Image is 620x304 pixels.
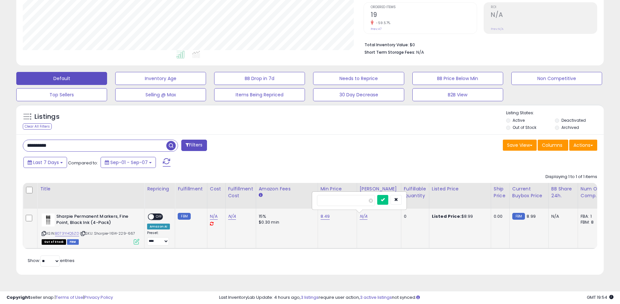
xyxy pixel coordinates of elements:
[538,140,568,151] button: Columns
[503,140,537,151] button: Save View
[101,157,156,168] button: Sep-01 - Sep-07
[416,49,424,55] span: N/A
[259,219,313,225] div: $0.30 min
[365,40,592,48] li: $0
[432,213,462,219] b: Listed Price:
[28,257,75,264] span: Show: entries
[147,231,170,245] div: Preset:
[56,214,135,227] b: Sharpie Permanent Markers, Fine Point, Black Ink (4-Pack)
[360,294,392,300] a: 3 active listings
[84,294,113,300] a: Privacy Policy
[587,294,613,300] span: 2025-09-15 19:54 GMT
[214,88,305,101] button: Items Being Repriced
[365,42,409,48] b: Total Inventory Value:
[42,214,139,244] div: ASIN:
[16,72,107,85] button: Default
[228,213,236,220] a: N/A
[80,231,135,236] span: | SKU: Sharpie-1614-229-667
[321,186,354,192] div: Min Price
[33,159,59,166] span: Last 7 Days
[181,140,207,151] button: Filters
[506,110,604,116] p: Listing States:
[210,186,223,192] div: Cost
[40,186,142,192] div: Title
[542,142,562,148] span: Columns
[360,213,367,220] a: N/A
[42,239,66,245] span: All listings that are currently out of stock and unavailable for purchase on Amazon
[7,295,113,301] div: seller snap | |
[371,27,381,31] small: Prev: 47
[527,213,536,219] span: 8.99
[228,186,253,199] div: Fulfillment Cost
[371,6,477,9] span: Ordered Items
[491,11,597,20] h2: N/A
[545,174,597,180] div: Displaying 1 to 1 of 1 items
[365,49,415,55] b: Short Term Storage Fees:
[512,213,525,220] small: FBM
[432,214,486,219] div: $8.99
[313,72,404,85] button: Needs to Reprice
[494,186,507,199] div: Ship Price
[55,231,79,236] a: B073YHQ5ZD
[56,294,83,300] a: Terms of Use
[512,186,546,199] div: Current Buybox Price
[68,160,98,166] span: Compared to:
[360,186,398,192] div: [PERSON_NAME]
[154,214,164,220] span: OFF
[16,88,107,101] button: Top Sellers
[491,27,503,31] small: Prev: N/A
[23,157,67,168] button: Last 7 Days
[581,219,602,225] div: FBM: 8
[404,186,426,199] div: Fulfillable Quantity
[42,214,55,227] img: 415nRfh9jQL._SL40_.jpg
[491,6,597,9] span: ROI
[210,213,218,220] a: N/A
[34,112,60,121] h5: Listings
[412,72,503,85] button: BB Price Below Min
[178,213,190,220] small: FBM
[412,88,503,101] button: B2B View
[321,213,330,220] a: 8.49
[511,72,602,85] button: Non Competitive
[371,11,477,20] h2: 19
[494,214,504,219] div: 0.00
[115,88,206,101] button: Selling @ Max
[374,21,391,25] small: -59.57%
[147,224,170,229] div: Amazon AI
[551,186,575,199] div: BB Share 24h.
[7,294,30,300] strong: Copyright
[551,214,573,219] div: N/A
[432,186,488,192] div: Listed Price
[67,239,79,245] span: FBM
[214,72,305,85] button: BB Drop in 7d
[259,186,315,192] div: Amazon Fees
[110,159,148,166] span: Sep-01 - Sep-07
[581,186,604,199] div: Num of Comp.
[301,294,319,300] a: 3 listings
[513,125,536,130] label: Out of Stock
[178,186,204,192] div: Fulfillment
[259,214,313,219] div: 15%
[313,88,404,101] button: 30 Day Decrease
[569,140,597,151] button: Actions
[147,186,172,192] div: Repricing
[23,123,52,130] div: Clear All Filters
[404,214,424,219] div: 0
[561,117,586,123] label: Deactivated
[561,125,579,130] label: Archived
[513,117,525,123] label: Active
[259,192,263,198] small: Amazon Fees.
[115,72,206,85] button: Inventory Age
[581,214,602,219] div: FBA: 1
[219,295,613,301] div: Last InventoryLab Update: 4 hours ago, require user action, not synced.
